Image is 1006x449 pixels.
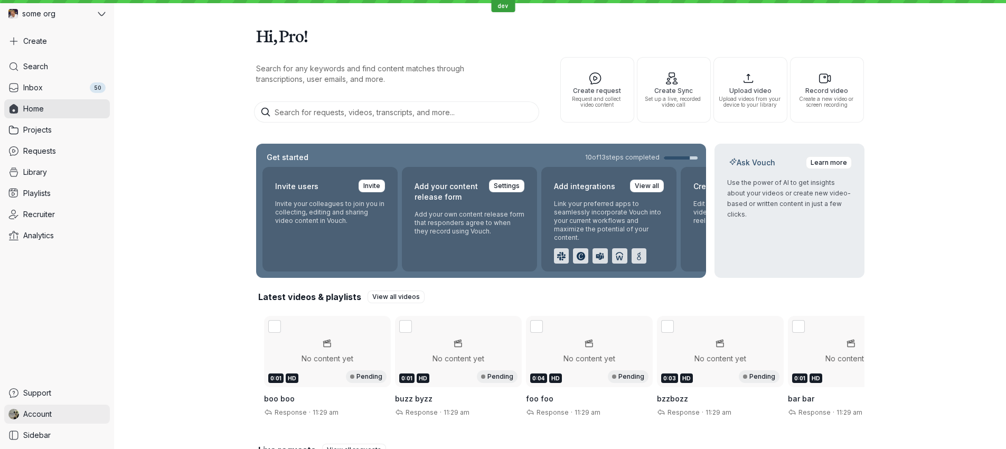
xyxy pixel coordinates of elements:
span: 11:29 am [444,408,469,416]
span: 10 of 13 steps completed [585,153,660,162]
div: Pending [346,370,387,383]
div: HD [286,373,298,383]
a: Projects [4,120,110,139]
a: Recruiter [4,205,110,224]
div: Pending [477,370,518,383]
span: Invite [363,181,380,191]
span: · [700,408,706,417]
span: · [438,408,444,417]
a: Learn more [806,156,852,169]
h2: Create a playlist [693,180,754,193]
p: Add your own content release form that responders agree to when they record using Vouch. [415,210,524,236]
a: Settings [489,180,524,192]
h2: Get started [265,152,311,163]
p: Search for any keywords and find content matches through transcriptions, user emails, and more. [256,63,510,85]
a: Library [4,163,110,182]
div: 0:01 [268,373,284,383]
div: Pending [608,370,648,383]
a: Playlists [4,184,110,203]
span: Response [534,408,569,416]
p: Use the power of AI to get insights about your videos or create new video-based or written conten... [727,177,852,220]
div: HD [549,373,562,383]
span: 11:29 am [313,408,339,416]
span: 11:29 am [706,408,731,416]
img: Pro Teale avatar [8,409,19,419]
span: Record video [795,87,859,94]
span: Support [23,388,51,398]
span: · [569,408,575,417]
img: some org avatar [8,9,18,18]
span: Response [272,408,307,416]
p: Invite your colleagues to join you in collecting, editing and sharing video content in Vouch. [275,200,385,225]
span: Set up a live, recorded video call [642,96,706,108]
div: HD [417,373,429,383]
span: Create request [565,87,629,94]
span: Library [23,167,47,177]
h2: Latest videos & playlists [258,291,361,303]
span: Request and collect video content [565,96,629,108]
a: View all videos [368,291,425,303]
button: Create SyncSet up a live, recorded video call [637,57,711,123]
span: Response [796,408,831,416]
a: Inbox50 [4,78,110,97]
div: 0:01 [399,373,415,383]
span: Requests [23,146,56,156]
h2: Ask Vouch [727,157,777,168]
span: some org [22,8,55,19]
a: Search [4,57,110,76]
span: Inbox [23,82,43,93]
span: Recruiter [23,209,55,220]
span: Home [23,104,44,114]
span: · [307,408,313,417]
a: 10of13steps completed [585,153,698,162]
span: Upload video [718,87,783,94]
a: View all [630,180,664,192]
span: bzzbozz [657,394,688,403]
span: View all videos [372,292,420,302]
span: Create [23,36,47,46]
div: some org [4,4,96,23]
span: Response [403,408,438,416]
button: Record videoCreate a new video or screen recording [790,57,864,123]
span: Sidebar [23,430,51,441]
p: Link your preferred apps to seamlessly incorporate Vouch into your current workflows and maximize... [554,200,664,242]
input: Search for requests, videos, transcripts, and more... [254,101,539,123]
button: Create requestRequest and collect video content [560,57,634,123]
span: View all [635,181,659,191]
span: boo boo [264,394,295,403]
span: Account [23,409,52,419]
span: Response [665,408,700,416]
a: Invite [359,180,385,192]
div: 50 [90,82,106,93]
h2: Add your content release form [415,180,483,204]
h2: Add integrations [554,180,615,193]
span: bar bar [788,394,814,403]
p: Edit & combine your favorite videos into one perfectly polished reel in just a few clicks. [693,200,803,225]
span: Learn more [811,157,847,168]
a: Home [4,99,110,118]
span: Playlists [23,188,51,199]
a: Support [4,383,110,403]
button: some org avatarsome org [4,4,110,23]
span: Upload videos from your device to your library [718,96,783,108]
a: Analytics [4,226,110,245]
span: Analytics [23,230,54,241]
div: Pending [739,370,779,383]
span: Create Sync [642,87,706,94]
div: HD [810,373,822,383]
a: Pro Teale avatarAccount [4,405,110,424]
span: Projects [23,125,52,135]
div: HD [680,373,693,383]
span: buzz byzz [395,394,433,403]
div: 0:03 [661,373,678,383]
span: foo foo [526,394,553,403]
div: 0:01 [792,373,807,383]
span: Search [23,61,48,72]
span: 11:29 am [836,408,862,416]
h1: Hi, Pro! [256,21,864,51]
button: Upload videoUpload videos from your device to your library [713,57,787,123]
h2: Invite users [275,180,318,193]
a: Sidebar [4,426,110,445]
span: Create a new video or screen recording [795,96,859,108]
span: · [831,408,836,417]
